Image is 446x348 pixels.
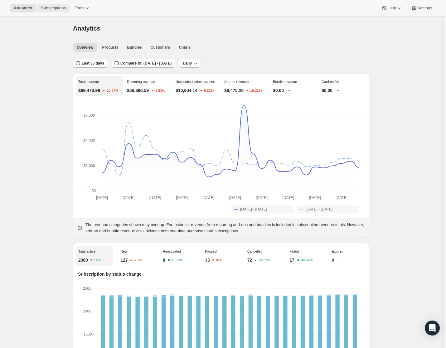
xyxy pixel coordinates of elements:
rect: New-1 1 [353,294,357,295]
span: Add-on revenue [224,80,249,84]
rect: New-1 4 [344,295,348,296]
text: -16.31% [249,89,262,93]
rect: Reactivated-2 1 [162,295,166,295]
rect: New-1 5 [292,295,296,296]
rect: New-1 5 [318,295,322,296]
p: 8 [163,257,165,263]
p: 33 [205,257,210,263]
p: 127 [120,257,128,263]
span: Expired [332,249,343,253]
span: Help [387,6,396,11]
p: $10,604.14 [176,87,197,94]
text: -9.83% [154,89,165,93]
span: Failed [289,249,299,253]
text: $0 [92,189,96,193]
text: $4,000 [84,138,95,143]
p: 0 [332,257,334,263]
button: Subscriptions [37,4,70,12]
span: Daily [183,61,192,66]
text: [DATE] [336,196,347,200]
span: Customers [151,45,170,50]
span: Last 30 days [82,61,104,66]
button: Settings [407,4,436,12]
div: Open Intercom Messenger [425,321,440,336]
text: 1500 [84,332,92,336]
rect: Reactivated-2 2 [249,295,253,295]
span: Compare to: [DATE] - [DATE] [120,61,172,66]
rect: Reactivated-2 1 [179,294,183,295]
text: 33.33% [171,259,182,262]
p: 72 [247,257,252,263]
span: Paused [205,249,216,253]
button: [DATE] - [DATE] [231,205,294,213]
span: Settings [417,6,432,11]
rect: New-1 5 [327,295,331,296]
span: Analytics [14,6,32,11]
p: $50,396.59 [127,87,149,94]
text: -34.55% [258,259,270,262]
text: [DATE] [176,196,188,200]
text: [DATE] [123,196,134,200]
span: Tools [75,6,84,11]
rect: New-1 4 [257,295,261,296]
span: Card on file [322,80,339,84]
rect: Reactivated-2 1 [118,295,122,295]
text: $2,000 [84,164,95,168]
p: $8,470.26 [224,87,244,94]
rect: New-1 7 [118,295,122,296]
text: -9.82% [203,89,214,93]
text: -7.3% [133,259,142,262]
rect: New-1 4 [188,295,192,296]
text: -10.67% [106,89,119,93]
span: Subscriptions [41,6,66,11]
p: Subscription by status change [78,271,364,277]
button: Compare to: [DATE] - [DATE] [112,59,175,68]
text: [DATE] [96,196,108,200]
span: New subscription revenue [176,80,215,84]
button: [DATE] - [DATE] [297,205,359,213]
span: [DATE] - [DATE] [240,207,267,212]
span: Bundle revenue [273,80,297,84]
p: $0.00 [273,87,284,94]
span: Analytics [73,25,100,32]
p: 2360 [78,257,88,263]
text: 2500 [83,286,91,291]
text: 10% [215,259,222,262]
button: Analytics [10,4,36,12]
rect: New-1 5 [283,295,287,296]
button: Last 30 days [73,59,108,68]
rect: New-1 8 [153,296,157,297]
span: Churn [179,45,190,50]
button: Help [377,4,406,12]
span: Recurring revenue [127,80,155,84]
span: [DATE] - [DATE] [306,207,332,212]
p: $0.00 [322,87,332,94]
